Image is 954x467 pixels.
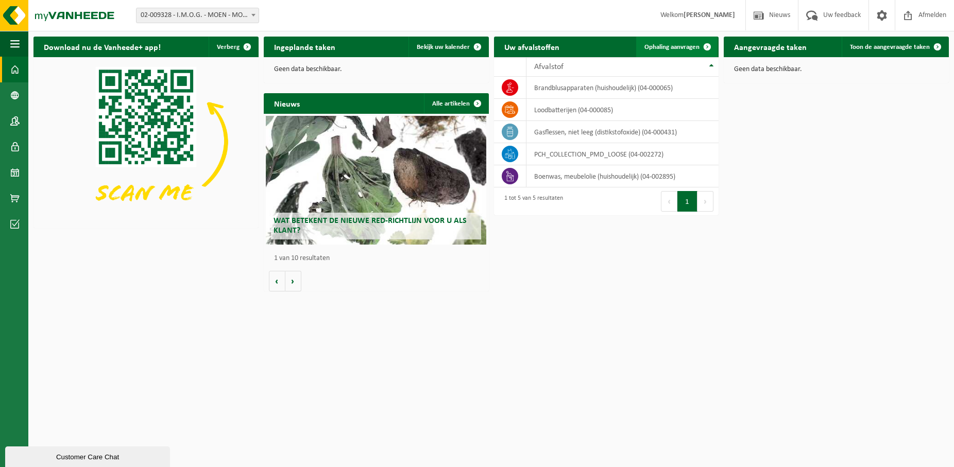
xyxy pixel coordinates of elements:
button: Next [697,191,713,212]
span: Bekijk uw kalender [417,44,470,50]
span: 02-009328 - I.M.O.G. - MOEN - MOEN [136,8,259,23]
strong: [PERSON_NAME] [684,11,735,19]
a: Wat betekent de nieuwe RED-richtlijn voor u als klant? [266,116,486,245]
p: 1 van 10 resultaten [274,255,484,262]
span: 02-009328 - I.M.O.G. - MOEN - MOEN [137,8,259,23]
h2: Uw afvalstoffen [494,37,570,57]
h2: Aangevraagde taken [724,37,817,57]
td: brandblusapparaten (huishoudelijk) (04-000065) [526,77,719,99]
td: PCH_COLLECTION_PMD_LOOSE (04-002272) [526,143,719,165]
button: Volgende [285,271,301,291]
p: Geen data beschikbaar. [734,66,939,73]
td: gasflessen, niet leeg (distikstofoxide) (04-000431) [526,121,719,143]
button: Vorige [269,271,285,291]
h2: Nieuws [264,93,310,113]
span: Ophaling aanvragen [644,44,700,50]
a: Toon de aangevraagde taken [842,37,948,57]
h2: Download nu de Vanheede+ app! [33,37,171,57]
a: Bekijk uw kalender [408,37,488,57]
button: 1 [677,191,697,212]
span: Toon de aangevraagde taken [850,44,930,50]
td: loodbatterijen (04-000085) [526,99,719,121]
td: boenwas, meubelolie (huishoudelijk) (04-002895) [526,165,719,187]
a: Alle artikelen [424,93,488,114]
span: Afvalstof [534,63,564,71]
span: Wat betekent de nieuwe RED-richtlijn voor u als klant? [274,217,467,235]
a: Ophaling aanvragen [636,37,718,57]
span: Verberg [217,44,240,50]
p: Geen data beschikbaar. [274,66,479,73]
button: Previous [661,191,677,212]
div: 1 tot 5 van 5 resultaten [499,190,563,213]
button: Verberg [209,37,258,57]
h2: Ingeplande taken [264,37,346,57]
iframe: chat widget [5,444,172,467]
img: Download de VHEPlus App [33,57,259,226]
